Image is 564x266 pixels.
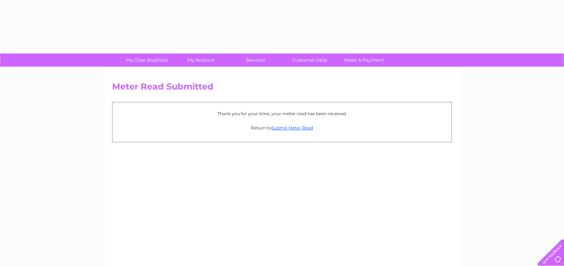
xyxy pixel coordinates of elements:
a: Services [226,53,285,67]
a: Make A Payment [334,53,393,67]
p: Return to [116,124,448,131]
a: My Clear Business [117,53,176,67]
a: Customer Help [280,53,339,67]
a: My Account [172,53,231,67]
h2: Meter Read Submitted [112,82,452,95]
a: Submit Meter Read [272,125,313,131]
p: Thank you for your time, your meter read has been received. [116,110,448,117]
